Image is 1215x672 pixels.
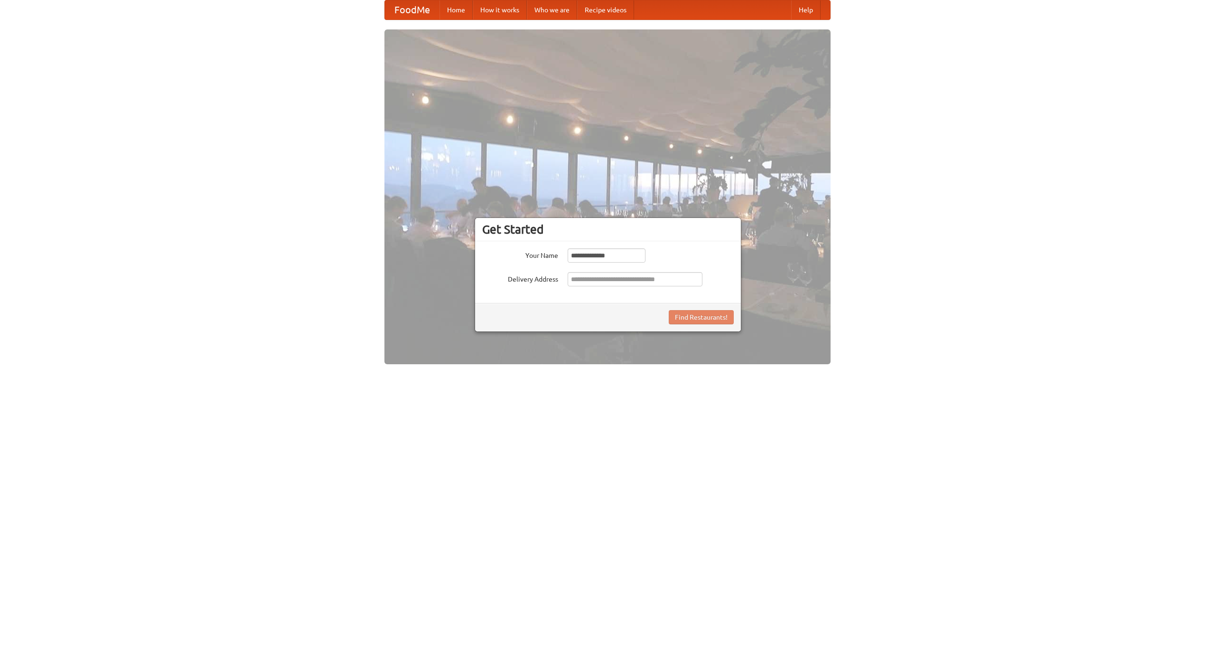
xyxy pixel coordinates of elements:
h3: Get Started [482,222,734,237]
label: Delivery Address [482,272,558,284]
label: Your Name [482,248,558,260]
a: Recipe videos [577,0,634,19]
a: Home [439,0,473,19]
a: Help [791,0,821,19]
a: How it works [473,0,527,19]
a: FoodMe [385,0,439,19]
a: Who we are [527,0,577,19]
button: Find Restaurants! [669,310,734,324]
